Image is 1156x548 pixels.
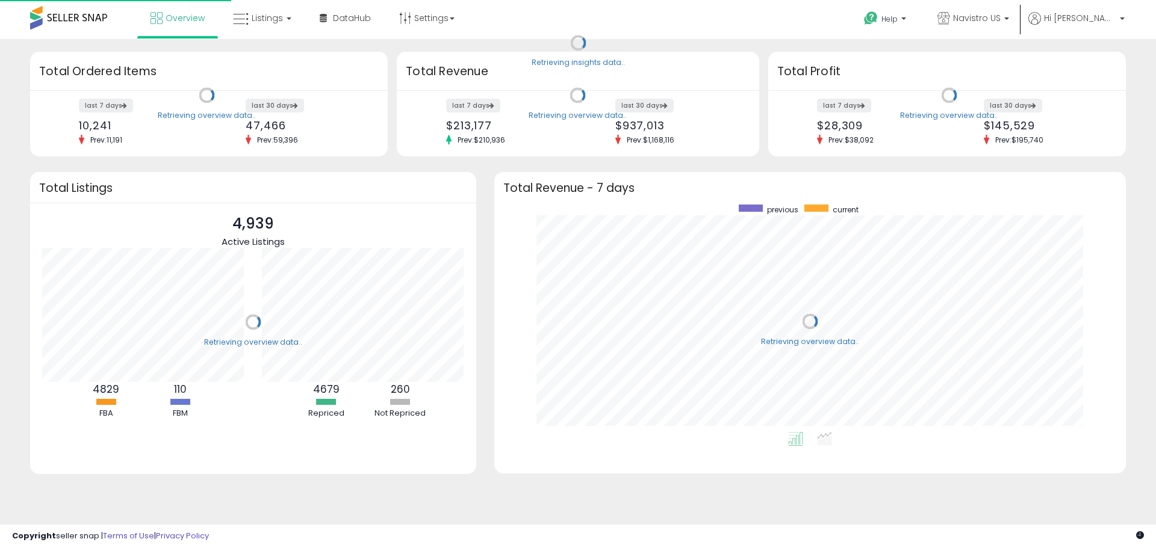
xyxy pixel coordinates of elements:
[204,337,302,348] div: Retrieving overview data..
[953,12,1001,24] span: Navistro US
[900,110,998,121] div: Retrieving overview data..
[1028,12,1125,39] a: Hi [PERSON_NAME]
[103,530,154,541] a: Terms of Use
[761,336,859,347] div: Retrieving overview data..
[333,12,371,24] span: DataHub
[529,110,627,121] div: Retrieving overview data..
[1044,12,1116,24] span: Hi [PERSON_NAME]
[881,14,898,24] span: Help
[166,12,205,24] span: Overview
[12,530,56,541] strong: Copyright
[863,11,878,26] i: Get Help
[854,2,918,39] a: Help
[158,110,256,121] div: Retrieving overview data..
[156,530,209,541] a: Privacy Policy
[252,12,283,24] span: Listings
[12,531,209,542] div: seller snap | |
